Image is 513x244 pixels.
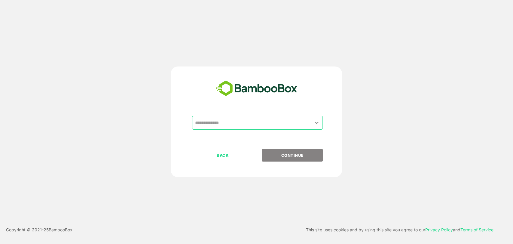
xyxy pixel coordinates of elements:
[6,226,72,233] p: Copyright © 2021- 25 BambooBox
[313,119,321,127] button: Open
[262,152,322,159] p: CONTINUE
[306,226,493,233] p: This site uses cookies and by using this site you agree to our and
[212,79,301,98] img: bamboobox
[262,149,323,162] button: CONTINUE
[193,152,253,159] p: BACK
[460,227,493,232] a: Terms of Service
[425,227,453,232] a: Privacy Policy
[192,149,253,162] button: BACK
